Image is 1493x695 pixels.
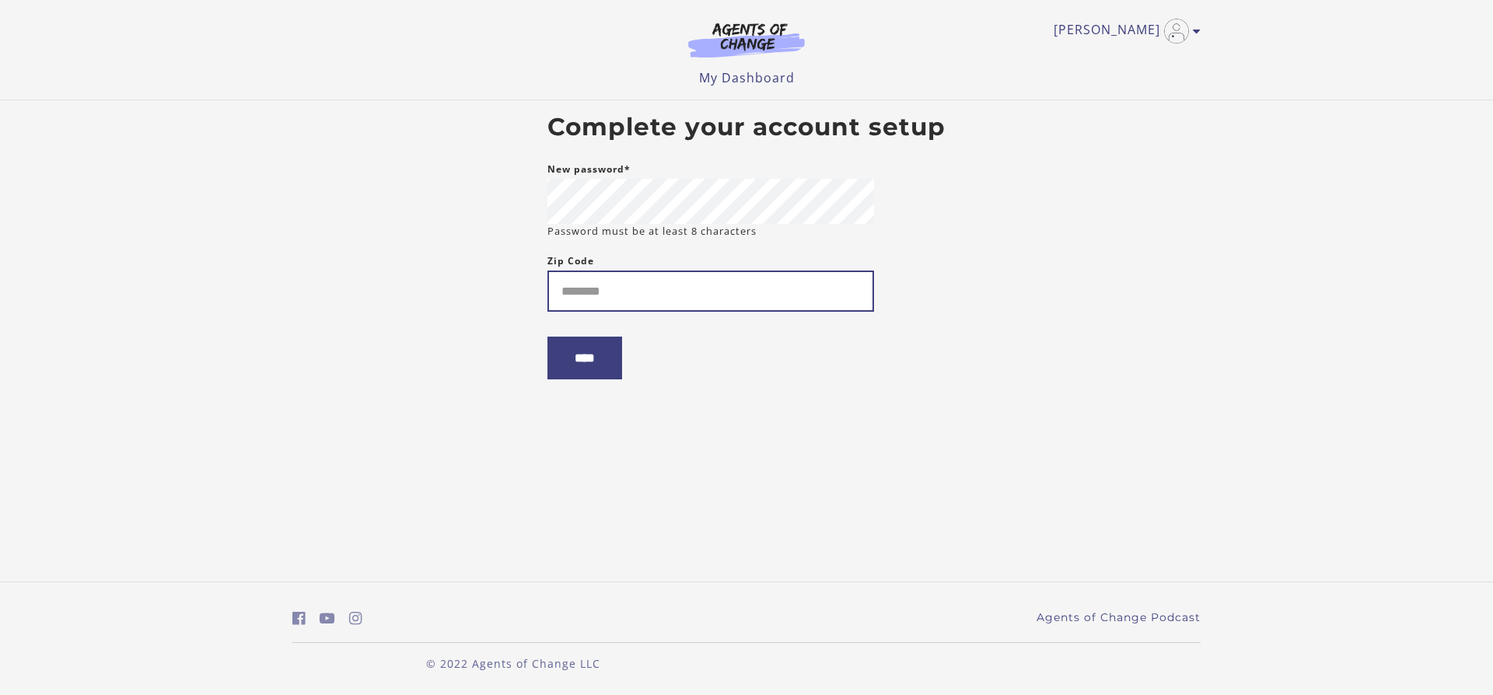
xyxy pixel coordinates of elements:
i: https://www.instagram.com/agentsofchangeprep/ (Open in a new window) [349,611,362,626]
h2: Complete your account setup [547,113,946,142]
i: https://www.facebook.com/groups/aswbtestprep (Open in a new window) [292,611,306,626]
a: https://www.instagram.com/agentsofchangeprep/ (Open in a new window) [349,607,362,630]
small: Password must be at least 8 characters [547,224,757,239]
label: New password* [547,160,631,179]
a: https://www.facebook.com/groups/aswbtestprep (Open in a new window) [292,607,306,630]
a: https://www.youtube.com/c/AgentsofChangeTestPrepbyMeaganMitchell (Open in a new window) [320,607,335,630]
i: https://www.youtube.com/c/AgentsofChangeTestPrepbyMeaganMitchell (Open in a new window) [320,611,335,626]
a: Agents of Change Podcast [1037,609,1201,626]
img: Agents of Change Logo [672,22,821,58]
a: Toggle menu [1054,19,1193,44]
p: © 2022 Agents of Change LLC [292,655,734,672]
label: Zip Code [547,252,594,271]
a: My Dashboard [699,69,795,86]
